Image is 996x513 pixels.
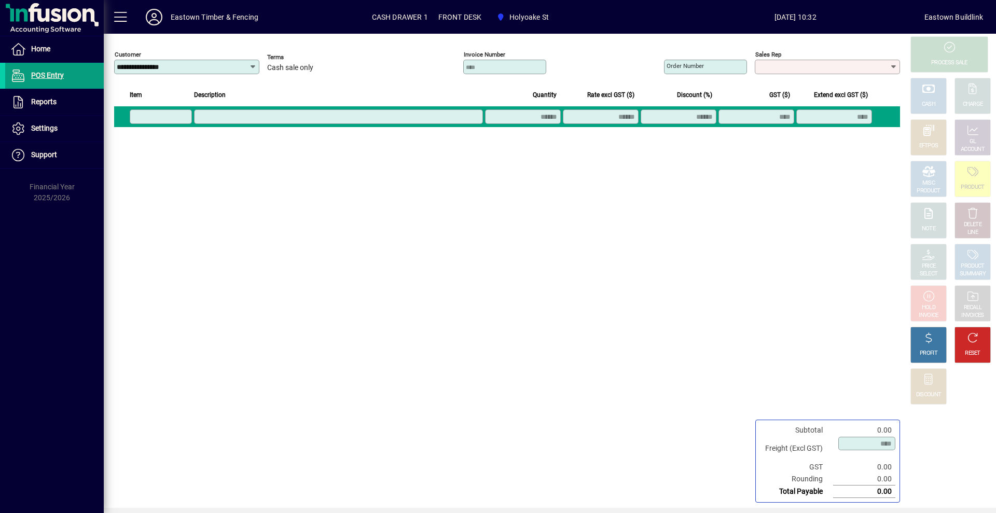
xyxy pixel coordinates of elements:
mat-label: Order number [667,62,704,70]
div: PRICE [922,262,936,270]
td: 0.00 [833,461,895,473]
div: PRODUCT [961,184,984,191]
td: 0.00 [833,473,895,486]
span: CASH DRAWER 1 [372,9,428,25]
div: PROCESS SALE [931,59,967,67]
div: Eastown Buildlink [924,9,983,25]
td: Total Payable [760,486,833,498]
div: RECALL [964,304,982,312]
span: Extend excl GST ($) [814,89,868,101]
span: Terms [267,54,329,61]
div: LINE [967,229,978,237]
span: Rate excl GST ($) [587,89,634,101]
span: Description [194,89,226,101]
div: EFTPOS [919,142,938,150]
div: SELECT [920,270,938,278]
a: Settings [5,116,104,142]
td: 0.00 [833,424,895,436]
td: GST [760,461,833,473]
div: DELETE [964,221,981,229]
span: [DATE] 10:32 [666,9,924,25]
button: Profile [137,8,171,26]
div: ACCOUNT [961,146,985,154]
div: PRODUCT [917,187,940,195]
div: DISCOUNT [916,391,941,399]
span: Holyoake St [492,8,553,26]
span: Item [130,89,142,101]
div: MISC [922,179,935,187]
span: Settings [31,124,58,132]
span: Support [31,150,57,159]
div: NOTE [922,225,935,233]
div: INVOICE [919,312,938,320]
span: Reports [31,98,57,106]
div: Eastown Timber & Fencing [171,9,258,25]
span: GST ($) [769,89,790,101]
span: Holyoake St [509,9,549,25]
span: FRONT DESK [438,9,482,25]
a: Reports [5,89,104,115]
span: Quantity [533,89,557,101]
td: 0.00 [833,486,895,498]
span: Home [31,45,50,53]
span: POS Entry [31,71,64,79]
div: RESET [965,350,980,357]
span: Cash sale only [267,64,313,72]
td: Subtotal [760,424,833,436]
mat-label: Customer [115,51,141,58]
div: PRODUCT [961,262,984,270]
div: HOLD [922,304,935,312]
td: Rounding [760,473,833,486]
a: Support [5,142,104,168]
mat-label: Sales rep [755,51,781,58]
div: INVOICES [961,312,984,320]
div: CASH [922,101,935,108]
div: GL [970,138,976,146]
div: CHARGE [963,101,983,108]
div: PROFIT [920,350,937,357]
td: Freight (Excl GST) [760,436,833,461]
span: Discount (%) [677,89,712,101]
mat-label: Invoice number [464,51,505,58]
div: SUMMARY [960,270,986,278]
a: Home [5,36,104,62]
